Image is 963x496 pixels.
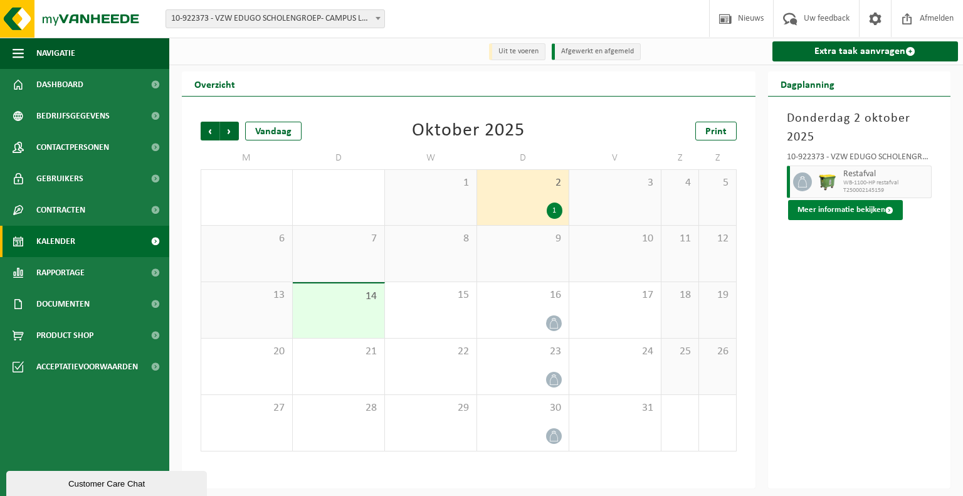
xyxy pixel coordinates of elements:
[668,232,692,246] span: 11
[477,147,569,169] td: D
[788,200,903,220] button: Meer informatie bekijken
[705,288,730,302] span: 19
[483,288,562,302] span: 16
[391,176,470,190] span: 1
[569,147,661,169] td: V
[661,147,699,169] td: Z
[576,345,655,359] span: 24
[705,232,730,246] span: 12
[299,345,378,359] span: 21
[36,320,93,351] span: Product Shop
[391,345,470,359] span: 22
[208,345,286,359] span: 20
[201,122,219,140] span: Vorige
[818,172,837,191] img: WB-1100-HPE-GN-51
[36,38,75,69] span: Navigatie
[576,176,655,190] span: 3
[787,153,932,166] div: 10-922373 - VZW EDUGO SCHOLENGROEP- CAMPUS LOCHRISTI - LOCHRISTI
[705,345,730,359] span: 26
[391,401,470,415] span: 29
[391,288,470,302] span: 15
[668,176,692,190] span: 4
[668,345,692,359] span: 25
[787,109,932,147] h3: Donderdag 2 oktober 2025
[385,147,477,169] td: W
[36,132,109,163] span: Contactpersonen
[245,122,302,140] div: Vandaag
[201,147,293,169] td: M
[552,43,641,60] li: Afgewerkt en afgemeld
[6,468,209,496] iframe: chat widget
[208,232,286,246] span: 6
[483,176,562,190] span: 2
[483,401,562,415] span: 30
[36,288,90,320] span: Documenten
[843,179,929,187] span: WB-1100-HP restafval
[220,122,239,140] span: Volgende
[208,288,286,302] span: 13
[483,232,562,246] span: 9
[36,163,83,194] span: Gebruikers
[695,122,737,140] a: Print
[483,345,562,359] span: 23
[547,203,562,219] div: 1
[843,187,929,194] span: T250002145159
[36,100,110,132] span: Bedrijfsgegevens
[182,71,248,96] h2: Overzicht
[299,232,378,246] span: 7
[36,194,85,226] span: Contracten
[293,147,385,169] td: D
[843,169,929,179] span: Restafval
[166,9,385,28] span: 10-922373 - VZW EDUGO SCHOLENGROEP- CAMPUS LOCHRISTI - LOCHRISTI
[36,351,138,383] span: Acceptatievoorwaarden
[299,401,378,415] span: 28
[772,41,959,61] a: Extra taak aanvragen
[299,290,378,303] span: 14
[391,232,470,246] span: 8
[705,127,727,137] span: Print
[576,288,655,302] span: 17
[36,69,83,100] span: Dashboard
[36,257,85,288] span: Rapportage
[668,288,692,302] span: 18
[768,71,847,96] h2: Dagplanning
[705,176,730,190] span: 5
[576,232,655,246] span: 10
[166,10,384,28] span: 10-922373 - VZW EDUGO SCHOLENGROEP- CAMPUS LOCHRISTI - LOCHRISTI
[412,122,525,140] div: Oktober 2025
[489,43,545,60] li: Uit te voeren
[699,147,737,169] td: Z
[576,401,655,415] span: 31
[208,401,286,415] span: 27
[36,226,75,257] span: Kalender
